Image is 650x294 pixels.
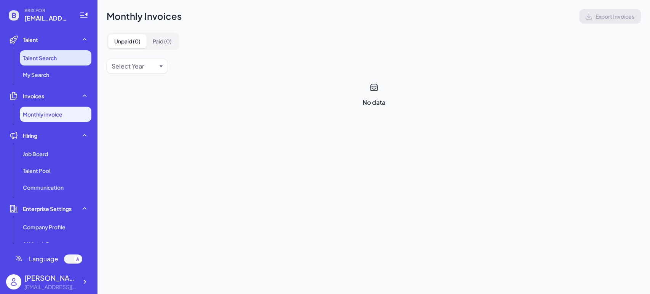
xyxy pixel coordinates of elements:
[24,8,70,14] span: BRIX FOR
[23,167,50,174] span: Talent Pool
[23,132,37,139] span: Hiring
[108,34,147,48] button: Unpaid (0)
[24,273,78,283] div: neng
[23,223,65,231] span: Company Profile
[23,54,57,62] span: Talent Search
[112,62,144,71] div: Select Year
[147,34,178,48] button: Paid (0)
[23,110,62,118] span: Monthly invoice
[363,98,385,107] div: No data
[23,205,72,213] span: Enterprise Settings
[23,71,49,78] span: My Search
[24,283,78,291] div: laizhineng689@gmail.com
[23,184,64,191] span: Communication
[107,9,182,24] h1: Monthly Invoices
[23,36,38,43] span: Talent
[112,62,157,71] button: Select Year
[23,150,48,158] span: Job Board
[24,14,70,23] span: laizhineng689@gmail.com
[23,240,61,248] span: AI Match Score
[23,92,44,100] span: Invoices
[6,274,21,289] img: user_logo.png
[29,254,58,264] span: Language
